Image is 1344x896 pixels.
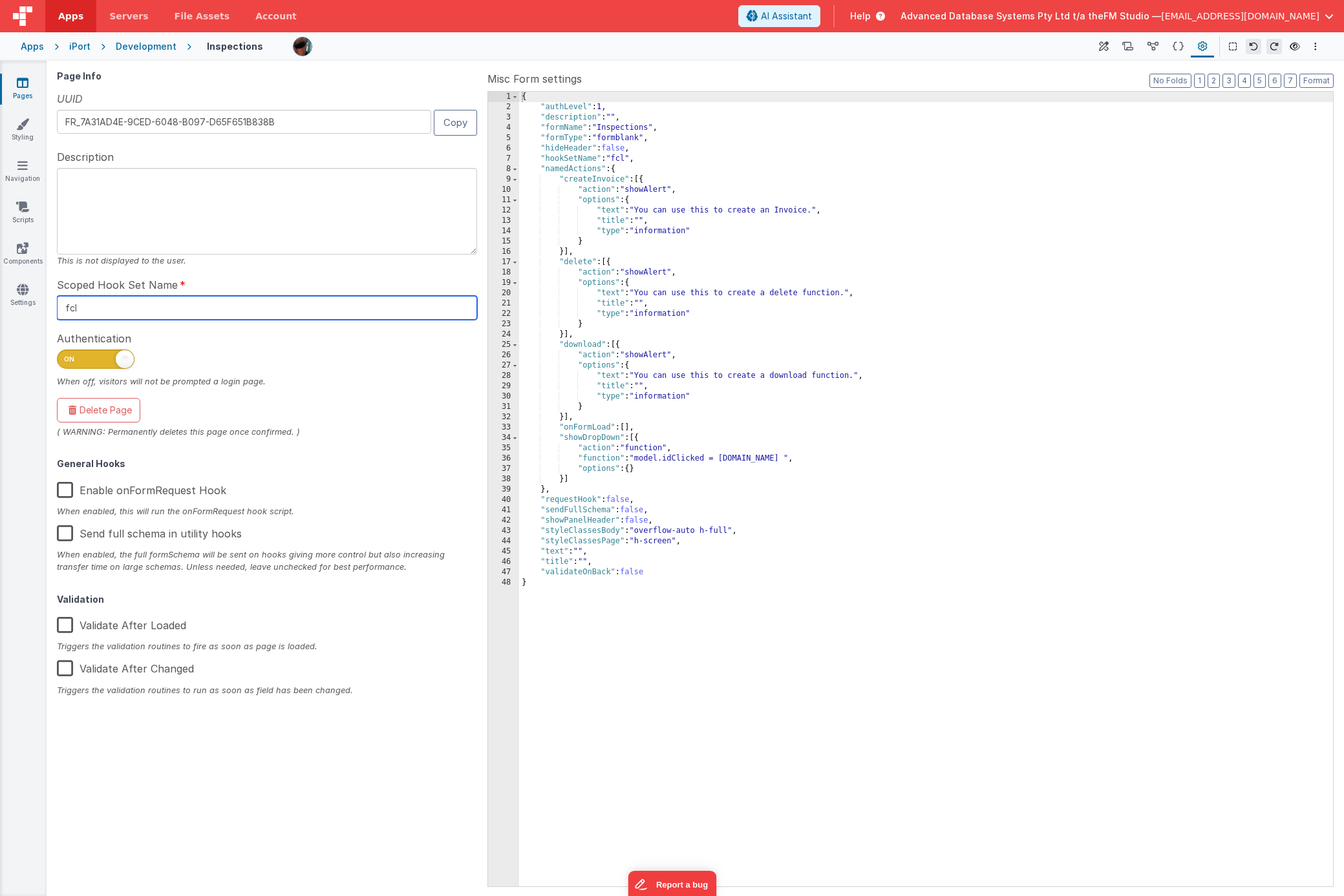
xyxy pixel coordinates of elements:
div: 8 [488,164,519,174]
span: Help [850,10,871,23]
div: 4 [488,123,519,133]
button: 7 [1284,74,1297,88]
label: Send full schema in utility hooks [57,517,242,545]
div: 9 [488,174,519,185]
div: 39 [488,484,519,495]
div: Triggers the validation routines to run as soon as field has been changed. [57,684,477,696]
div: 7 [488,154,519,164]
button: Copy [434,110,477,135]
span: Advanced Database Systems Pty Ltd t/a theFM Studio — [901,10,1161,23]
div: 17 [488,257,519,267]
h4: Inspections [207,41,263,51]
div: 5 [488,133,519,143]
div: 35 [488,443,519,453]
div: 21 [488,298,519,309]
div: 26 [488,350,519,360]
div: 48 [488,578,519,588]
div: 47 [488,567,519,578]
img: 51bd7b176fb848012b2e1c8b642a23b7 [293,37,312,56]
span: AI Assistant [761,10,812,23]
label: Validate After Loaded [57,609,186,637]
div: 29 [488,381,519,391]
div: 34 [488,433,519,443]
div: 22 [488,309,519,319]
button: Options [1308,39,1323,54]
div: 44 [488,536,519,547]
div: 40 [488,495,519,505]
div: 36 [488,453,519,464]
button: No Folds [1149,74,1191,88]
div: Triggers the validation routines to fire as soon as page is loaded. [57,640,477,652]
button: Advanced Database Systems Pty Ltd t/a theFM Studio — [EMAIL_ADDRESS][DOMAIN_NAME] [901,10,1334,23]
button: 4 [1238,74,1251,88]
div: 41 [488,505,519,516]
div: 11 [488,195,519,205]
div: 43 [488,526,519,536]
div: iPort [69,40,91,53]
div: 2 [488,102,519,112]
div: 37 [488,464,519,474]
label: Enable onFormRequest Hook [57,474,226,502]
div: When off, visitors will not be prompted a login page. [57,375,477,388]
button: AI Assistant [738,5,820,27]
div: 33 [488,422,519,433]
button: 3 [1222,74,1235,88]
div: 18 [488,267,519,278]
span: Servers [109,10,148,23]
strong: General Hooks [57,458,125,469]
div: 3 [488,112,519,123]
span: Authentication [57,331,131,346]
div: When enabled, this will run the onFormRequest hook script. [57,505,477,517]
div: 20 [488,288,519,298]
div: 30 [488,391,519,402]
span: Apps [58,10,83,23]
div: 12 [488,205,519,216]
div: 16 [488,247,519,257]
span: Description [57,149,114,165]
div: 38 [488,474,519,484]
button: Delete Page [57,398,140,422]
div: 14 [488,226,519,236]
div: Development [116,40,176,53]
span: Misc Form settings [487,71,582,87]
button: 1 [1194,74,1205,88]
div: 28 [488,371,519,381]
strong: Validation [57,594,104,605]
div: 24 [488,329,519,340]
div: 23 [488,319,519,329]
div: 15 [488,236,519,247]
div: Apps [21,40,44,53]
div: When enabled, the full formSchema will be sent on hooks giving more control but also increasing t... [57,548,477,573]
div: 42 [488,516,519,526]
strong: Page Info [57,70,101,81]
div: 45 [488,547,519,557]
span: UUID [57,91,83,107]
div: 46 [488,557,519,567]
button: Format [1299,74,1334,88]
div: 31 [488,402,519,412]
span: Scoped Hook Set Name [57,277,178,293]
div: 19 [488,278,519,288]
button: 5 [1253,74,1266,88]
div: 10 [488,185,519,195]
div: This is not displayed to the user. [57,255,477,267]
div: 32 [488,412,519,422]
label: Validate After Changed [57,652,194,680]
span: File Assets [175,10,230,23]
div: ( WARNING: Permanently deletes this page once confirmed. ) [57,426,477,438]
div: 13 [488,216,519,226]
div: 25 [488,340,519,350]
button: 2 [1208,74,1220,88]
div: 27 [488,360,519,371]
span: [EMAIL_ADDRESS][DOMAIN_NAME] [1161,10,1319,23]
button: 6 [1268,74,1281,88]
div: 1 [488,92,519,102]
div: 6 [488,143,519,154]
